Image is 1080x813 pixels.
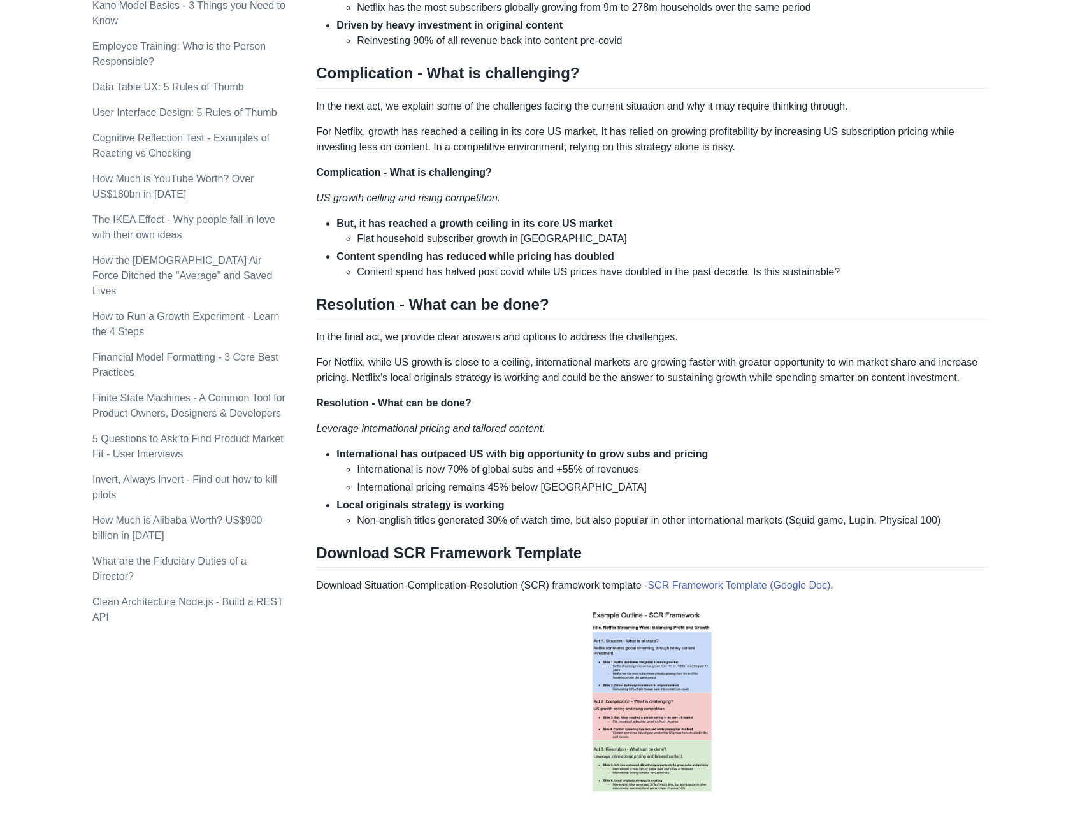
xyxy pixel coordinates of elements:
li: International is now 70% of global subs and +55% of revenues [357,462,988,477]
a: 5 Questions to Ask to Find Product Market Fit - User Interviews [92,433,284,459]
a: Clean Architecture Node.js - Build a REST API [92,596,283,622]
a: Cognitive Reflection Test - Examples of Reacting vs Checking [92,133,270,159]
strong: Content spending has reduced while pricing has doubled [336,251,614,262]
em: US growth ceiling and rising competition. [316,192,500,203]
a: Data Table UX: 5 Rules of Thumb [92,82,244,92]
h2: Complication - What is challenging? [316,64,988,88]
img: example scr template [570,603,733,801]
a: What are the Fiduciary Duties of a Director? [92,556,247,582]
a: Invert, Always Invert - Find out how to kill pilots [92,474,277,500]
a: Finite State Machines - A Common Tool for Product Owners, Designers & Developers [92,392,285,419]
em: Leverage international pricing and tailored content. [316,423,545,434]
strong: International has outpaced US with big opportunity to grow subs and pricing [336,449,708,459]
h2: Download SCR Framework Template [316,543,988,568]
p: For Netflix, while US growth is close to a ceiling, international markets are growing faster with... [316,355,988,385]
strong: Resolution - What can be done? [316,398,472,408]
a: The IKEA Effect - Why people fall in love with their own ideas [92,214,275,240]
li: Content spend has halved post covid while US prices have doubled in the past decade. Is this sust... [357,264,988,280]
a: User Interface Design: 5 Rules of Thumb [92,107,277,118]
strong: But, it has reached a growth ceiling in its core US market [336,218,612,229]
a: How to Run a Growth Experiment - Learn the 4 Steps [92,311,279,337]
h2: Resolution - What can be done? [316,295,988,319]
a: SCR Framework Template (Google Doc) [647,580,830,591]
strong: Driven by heavy investment in original content [336,20,563,31]
li: Non-english titles generated 30% of watch time, but also popular in other international markets (... [357,513,988,528]
li: International pricing remains 45% below [GEOGRAPHIC_DATA] [357,480,988,495]
li: Reinvesting 90% of all revenue back into content pre-covid [357,33,988,48]
a: How Much is YouTube Worth? Over US$180bn in [DATE] [92,173,254,199]
strong: Complication - What is challenging? [316,167,492,178]
a: Financial Model Formatting - 3 Core Best Practices [92,352,278,378]
a: How Much is Alibaba Worth? US$900 billion in [DATE] [92,515,263,541]
p: For Netflix, growth has reached a ceiling in its core US market. It has relied on growing profita... [316,124,988,155]
p: In the next act, we explain some of the challenges facing the current situation and why it may re... [316,99,988,114]
p: Download Situation-Complication-Resolution (SCR) framework template - . [316,578,988,593]
a: How the [DEMOGRAPHIC_DATA] Air Force Ditched the "Average" and Saved Lives [92,255,272,296]
strong: Local originals strategy is working [336,500,504,510]
p: In the final act, we provide clear answers and options to address the challenges. [316,329,988,345]
a: Employee Training: Who is the Person Responsible? [92,41,266,67]
li: Flat household subscriber growth in [GEOGRAPHIC_DATA] [357,231,988,247]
